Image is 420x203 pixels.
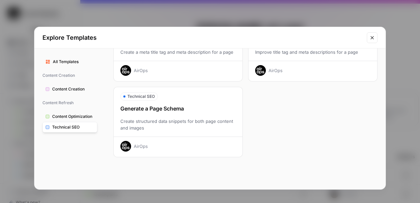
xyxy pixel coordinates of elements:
div: AirOps [134,67,148,74]
span: All Templates [53,59,94,65]
button: Technical SEO [42,122,97,133]
button: Close modal [367,32,378,43]
button: Technical SEOGenerate a Page SchemaCreate structured data snippets for both page content and imag... [113,87,243,157]
div: Create structured data snippets for both page content and images [114,118,242,131]
button: Improve title tag and meta descriptions for a pageAirOps [248,18,378,81]
h2: Explore Templates [42,33,363,42]
span: Technical SEO [127,93,155,99]
div: Create a meta title tag and meta description for a page [114,49,242,55]
button: Content Optimization [42,111,97,122]
span: Content Creation [52,86,94,92]
span: Technical SEO [52,124,94,130]
div: Generate a Page Schema [114,105,242,113]
span: Content Creation [42,70,97,81]
button: All Templates [42,56,97,67]
div: AirOps [269,67,283,74]
span: Content Optimization [52,114,94,120]
button: Content Creation [42,84,97,94]
span: Content Refresh [42,97,97,109]
div: AirOps [134,143,148,150]
button: Create a meta title tag and meta description for a pageAirOps [113,18,243,81]
div: Improve title tag and meta descriptions for a page [248,49,377,55]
